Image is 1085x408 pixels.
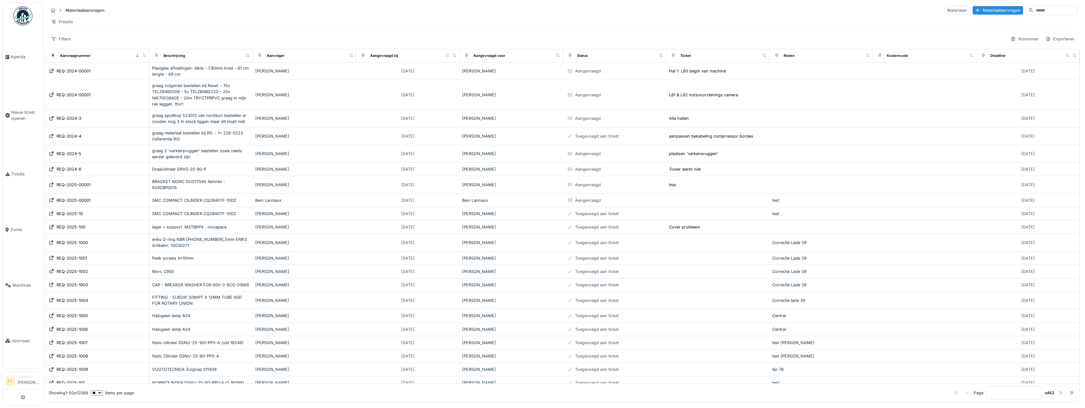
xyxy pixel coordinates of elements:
div: REQ-2025-1000 [57,240,88,246]
div: test [PERSON_NAME] [772,340,871,346]
div: [PERSON_NAME] [255,353,354,359]
div: Ticket [680,53,691,58]
div: [PERSON_NAME] [462,366,560,372]
div: Beni Lannaux [255,197,354,203]
div: [DATE] [1021,326,1035,332]
div: [DATE] [1021,68,1035,74]
div: REQ-2024-4 [57,133,81,139]
div: [DATE] [401,197,415,203]
div: test [772,380,871,386]
a: Tickets [3,146,43,202]
div: [PERSON_NAME] [255,297,354,303]
div: [DATE] [401,68,415,74]
div: eriks O-ring NBR [PHONE_NUMBER],5mm ERIKS Artikelnr: 10030271 [152,236,251,248]
a: Agenda [3,29,43,85]
div: Deadline [990,53,1006,58]
div: [PERSON_NAME] [255,151,354,157]
div: Cover probleem [669,224,700,230]
div: lager + support MSTBPP4 -novapack [152,224,251,230]
div: Kostencode [887,53,908,58]
div: [DATE] [1021,255,1035,261]
div: REQ-2024-3 [57,115,81,121]
div: Draaicilinder DRVS-25-90-P [152,166,251,172]
div: Exporteren [1043,34,1077,44]
div: Toegevoegd aan ticket [575,313,619,319]
div: REQ-2024-6 [57,166,81,172]
div: plaatsen 'varkensruggen' [669,151,718,157]
a: Nieuw ticket openen [3,85,43,146]
div: REQ-2025-1008 [57,353,88,359]
div: Toegevoegd aan ticket [575,269,619,275]
div: Materiaalaanvragen [973,6,1023,15]
div: [DATE] [1021,211,1035,217]
div: [PERSON_NAME] [255,224,354,230]
div: Presets [48,17,76,26]
strong: Materiaalaanvragen [63,7,107,13]
div: graag materiaal bestellen bij RS: - 1x 226-0223 (referentie RS) [152,130,251,142]
div: Toegevoegd aan ticket [575,297,619,303]
div: [DATE] [1021,366,1035,372]
div: REQ-2025-1002 [57,269,88,275]
div: Aangevraagd [575,151,601,157]
div: [DATE] [401,313,415,319]
div: FITTING - ELBOW 3/8NPT X 12MM TUBE 90D FOR ROTARY UNION [152,294,251,306]
div: REQ-2025-10 [57,211,83,217]
div: Hal 1: L80 begin van machine [669,68,726,74]
div: REQ-2025-1005 [57,313,88,319]
div: Peek screws 4x10mm [152,255,251,261]
div: Toegevoegd aan ticket [575,282,619,288]
img: Badge_color-CXgf-gQk.svg [13,6,32,25]
div: REQ-2025-1003 [57,282,88,288]
div: Morc C900 [152,269,251,275]
div: Correctie Lade 39 [772,255,871,261]
span: Voorraad [12,338,40,344]
div: Toegevoegd aan ticket [575,224,619,230]
div: [PERSON_NAME] [462,68,560,74]
div: [PERSON_NAME] [255,269,354,275]
div: [DATE] [1021,92,1035,98]
div: test [772,211,871,217]
div: Toegevoegd aan ticket [575,211,619,217]
div: [DATE] [401,366,415,372]
div: [PERSON_NAME] [462,297,560,303]
div: [DATE] [401,269,415,275]
div: CAP - BREAKER WASHER FOR 600-3-6CG-01669 [152,282,251,288]
div: Aangevraagd [575,197,601,203]
strong: of 42 [1045,390,1054,396]
div: Aangevraagd [575,182,601,188]
div: REQ-2024-00001 [57,92,90,98]
div: Alle hallen [669,115,689,121]
div: [PERSON_NAME] [462,211,560,217]
div: Correctie Lade 39 [772,269,871,275]
div: Aanvraagnummer [60,53,90,58]
div: Toegevoegd aan ticket [575,366,619,372]
div: Halogeen lamp AS4 [152,313,251,319]
div: [PERSON_NAME] [462,115,560,121]
div: Technicus [17,374,40,379]
a: Voorraad [3,313,43,369]
div: REQ-2025-100 [57,224,85,230]
div: [PERSON_NAME] [255,92,354,98]
div: [PERSON_NAME] [462,380,560,386]
span: Tickets [11,171,40,177]
div: [PERSON_NAME] [462,269,560,275]
div: [DATE] [401,115,415,121]
div: Kolommen [1008,34,1041,44]
div: Correctie Lade 39 [772,240,871,246]
div: Tower werkt niet [669,166,701,172]
div: REQ-2025-1009 [57,366,88,372]
div: [DATE] [1021,282,1035,288]
div: items per page [91,390,134,396]
div: test [PERSON_NAME] [772,353,871,359]
a: Machines [3,257,43,313]
div: [PERSON_NAME] [255,240,354,246]
div: [DATE] [401,240,415,246]
div: Correctie lade 39 [772,297,871,303]
div: [DATE] [401,380,415,386]
div: [PERSON_NAME] [255,68,354,74]
div: festo cilinder DSNU-25-100-PPS-A (old 19248) [152,340,251,346]
div: [DATE] [1021,197,1035,203]
div: BRACKET MORC DU077045 itemnbr : 929CBP0015 [152,179,251,191]
div: Aangevraagd bij [370,53,398,58]
div: [DATE] [1021,269,1035,275]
